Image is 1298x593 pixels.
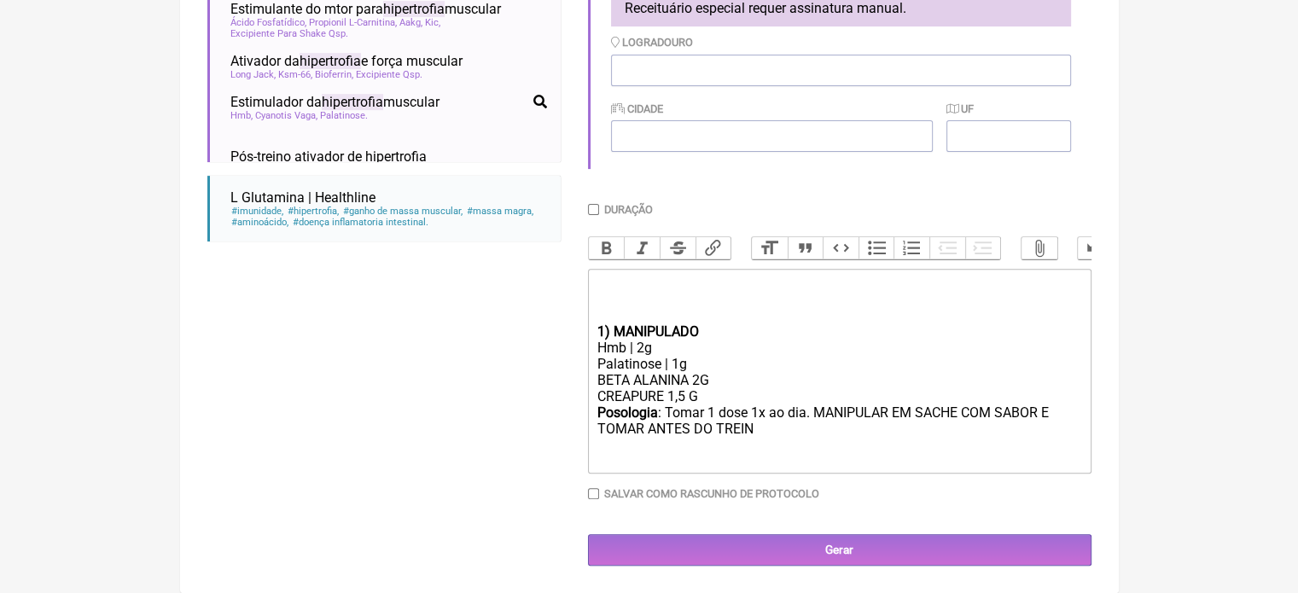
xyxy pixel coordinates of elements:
[788,237,824,259] button: Quote
[859,237,894,259] button: Bullets
[893,237,929,259] button: Numbers
[1022,237,1057,259] button: Attach Files
[230,17,306,28] span: Ácido Fosfatídico
[230,148,427,165] span: Pós-treino ativador de hipertrofia
[604,487,819,500] label: Salvar como rascunho de Protocolo
[823,237,859,259] button: Code
[292,217,429,228] span: doença inflamatoria intestinal
[230,189,375,206] span: L Glutamina | Healthline
[230,53,463,69] span: Ativador da e força muscular
[597,404,657,421] strong: Posologia
[589,237,625,259] button: Bold
[320,110,368,121] span: Palatinose
[588,534,1091,566] input: Gerar
[315,69,353,80] span: Bioferrin
[399,17,422,28] span: Aakg
[1078,237,1114,259] button: Undo
[660,237,696,259] button: Strikethrough
[230,94,439,110] span: Estimulador da muscular
[696,237,731,259] button: Link
[230,69,276,80] span: Long Jack
[929,237,965,259] button: Decrease Level
[300,53,361,69] span: hipertrofia
[287,206,340,217] span: hipertrofia
[946,102,974,115] label: UF
[356,69,422,80] span: Excipiente Qsp
[466,206,534,217] span: massa magra
[230,206,284,217] span: imunidade
[342,206,463,217] span: ganho de massa muscular
[604,203,653,216] label: Duração
[624,237,660,259] button: Italic
[309,17,397,28] span: Propionil L-Carnitina
[322,94,383,110] span: hipertrofia
[752,237,788,259] button: Heading
[230,28,348,39] span: Excipiente Para Shake Qsp
[278,69,312,80] span: Ksm-66
[230,1,501,17] span: Estimulante do mtor para muscular
[611,36,693,49] label: Logradouro
[383,1,445,17] span: hipertrofia
[965,237,1001,259] button: Increase Level
[597,372,1081,404] div: BETA ALANINA 2G CREAPURE 1,5 G
[597,323,698,340] strong: 1) MANIPULADO
[230,110,253,121] span: Hmb
[230,217,289,228] span: aminoácido
[597,404,1081,455] div: : Tomar 1 dose 1x ao dia. MANIPULAR EM SACHE COM SABOR E TOMAR ANTES DO TREIN ㅤ
[597,356,1081,372] div: Palatinose | 1g
[255,110,317,121] span: Cyanotis Vaga
[597,340,1081,356] div: Hmb | 2g
[611,102,663,115] label: Cidade
[425,17,440,28] span: Kic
